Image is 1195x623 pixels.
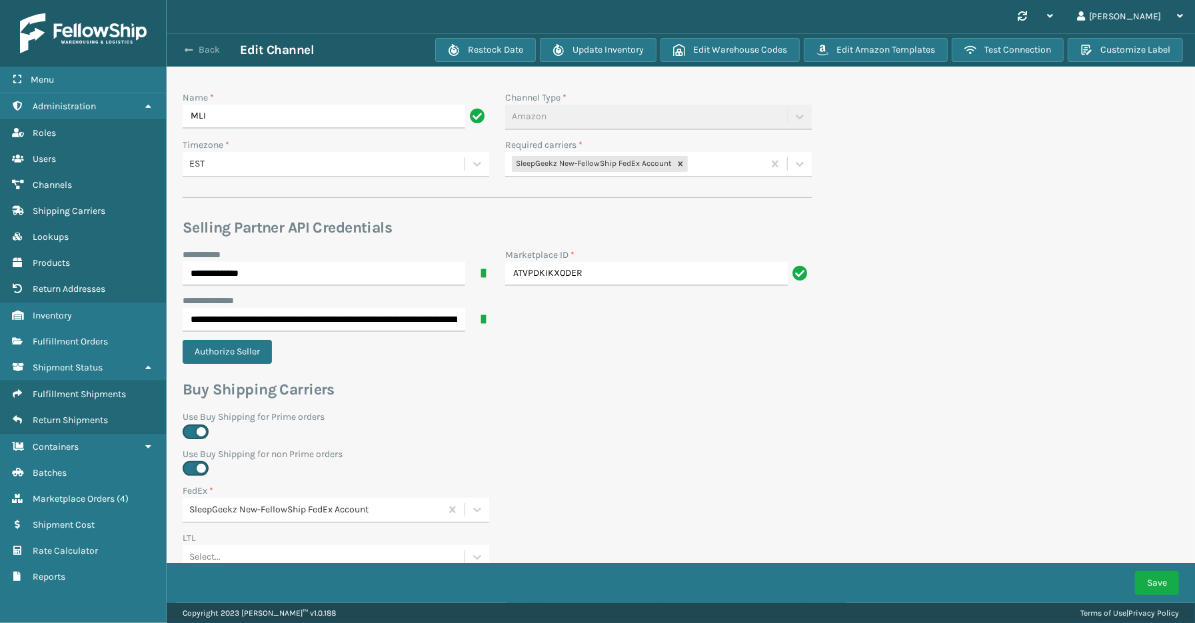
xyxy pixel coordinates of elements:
[33,336,108,347] span: Fulfillment Orders
[33,441,79,452] span: Containers
[33,257,70,269] span: Products
[435,38,536,62] button: Restock Date
[33,127,56,139] span: Roles
[183,484,213,498] label: FedEx
[33,414,108,426] span: Return Shipments
[512,156,673,172] div: SleepGeekz New-FellowShip FedEx Account
[20,13,147,53] img: logo
[179,44,240,56] button: Back
[33,571,65,582] span: Reports
[33,231,69,243] span: Lookups
[240,42,314,58] h3: Edit Channel
[33,283,105,295] span: Return Addresses
[183,138,229,152] label: Timezone
[952,38,1064,62] button: Test Connection
[183,340,272,364] button: Authorize Seller
[183,380,812,400] h3: Buy Shipping Carriers
[505,138,583,152] label: Required carriers
[505,91,567,105] label: Channel Type
[183,531,196,545] label: LTL
[33,179,72,191] span: Channels
[33,493,115,504] span: Marketplace Orders
[189,503,442,517] div: SleepGeekz New-FellowShip FedEx Account
[33,362,103,373] span: Shipment Status
[505,248,575,262] label: Marketplace ID
[183,91,214,105] label: Name
[33,205,105,217] span: Shipping Carriers
[1080,603,1179,623] div: |
[189,550,221,564] div: Select...
[1135,571,1179,595] button: Save
[804,38,948,62] button: Edit Amazon Templates
[117,493,129,504] span: ( 4 )
[1080,608,1126,618] a: Terms of Use
[33,310,72,321] span: Inventory
[31,74,54,85] span: Menu
[33,153,56,165] span: Users
[33,467,67,478] span: Batches
[189,157,466,171] div: EST
[1128,608,1179,618] a: Privacy Policy
[33,519,95,530] span: Shipment Cost
[183,218,812,238] h3: Selling Partner API Credentials
[183,447,812,461] label: Use Buy Shipping for non Prime orders
[33,388,126,400] span: Fulfillment Shipments
[540,38,656,62] button: Update Inventory
[1068,38,1183,62] button: Customize Label
[660,38,800,62] button: Edit Warehouse Codes
[33,101,96,112] span: Administration
[33,545,98,556] span: Rate Calculator
[183,603,336,623] p: Copyright 2023 [PERSON_NAME]™ v 1.0.188
[183,410,812,424] label: Use Buy Shipping for Prime orders
[183,346,280,357] a: Authorize Seller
